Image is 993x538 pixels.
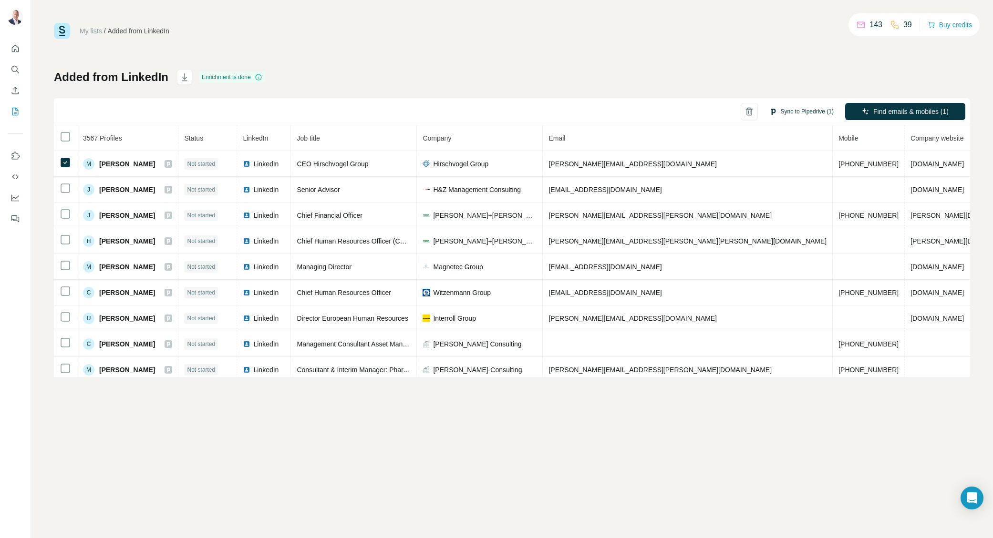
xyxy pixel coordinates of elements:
[104,26,106,36] li: /
[80,27,102,35] a: My lists
[253,365,279,375] span: LinkedIn
[433,185,521,194] span: H&Z Management Consulting
[869,19,882,30] p: 143
[83,210,94,221] div: J
[8,189,23,206] button: Dashboard
[187,263,215,271] span: Not started
[199,71,265,83] div: Enrichment is done
[910,263,964,271] span: [DOMAIN_NAME]
[187,365,215,374] span: Not started
[243,212,250,219] img: LinkedIn logo
[8,61,23,78] button: Search
[187,237,215,245] span: Not started
[433,314,476,323] span: Interroll Group
[423,237,430,245] img: company-logo
[99,211,155,220] span: [PERSON_NAME]
[243,315,250,322] img: LinkedIn logo
[433,236,537,246] span: [PERSON_NAME]+[PERSON_NAME]
[83,261,94,273] div: M
[99,314,155,323] span: [PERSON_NAME]
[838,160,899,168] span: [PHONE_NUMBER]
[910,289,964,296] span: [DOMAIN_NAME]
[8,210,23,227] button: Feedback
[8,10,23,25] img: Avatar
[83,338,94,350] div: C
[910,134,963,142] span: Company website
[548,237,827,245] span: [PERSON_NAME][EMAIL_ADDRESS][PERSON_NAME][PERSON_NAME][DOMAIN_NAME]
[253,211,279,220] span: LinkedIn
[961,487,983,509] div: Open Intercom Messenger
[433,288,491,297] span: Witzenmann Group
[99,262,155,272] span: [PERSON_NAME]
[83,235,94,247] div: H
[423,189,430,190] img: company-logo
[108,26,169,36] div: Added from LinkedIn
[83,158,94,170] div: M
[548,315,716,322] span: [PERSON_NAME][EMAIL_ADDRESS][DOMAIN_NAME]
[297,340,552,348] span: Management Consultant Asset Management & Wealth Management / Interim Manager
[297,289,391,296] span: Chief Human Resources Officer
[8,168,23,185] button: Use Surfe API
[253,288,279,297] span: LinkedIn
[187,211,215,220] span: Not started
[83,287,94,298] div: C
[99,185,155,194] span: [PERSON_NAME]
[423,160,430,168] img: company-logo
[910,315,964,322] span: [DOMAIN_NAME]
[548,186,662,193] span: [EMAIL_ADDRESS][DOMAIN_NAME]
[433,365,522,375] span: [PERSON_NAME]-Consulting
[243,263,250,271] img: LinkedIn logo
[243,160,250,168] img: LinkedIn logo
[54,70,168,85] h1: Added from LinkedIn
[243,289,250,296] img: LinkedIn logo
[763,104,840,119] button: Sync to Pipedrive (1)
[433,211,537,220] span: [PERSON_NAME]+[PERSON_NAME]
[297,186,340,193] span: Senior Advisor
[243,186,250,193] img: LinkedIn logo
[99,365,155,375] span: [PERSON_NAME]
[8,147,23,164] button: Use Surfe on LinkedIn
[910,160,964,168] span: [DOMAIN_NAME]
[423,212,430,219] img: company-logo
[8,103,23,120] button: My lists
[8,40,23,57] button: Quick start
[838,212,899,219] span: [PHONE_NUMBER]
[297,366,550,374] span: Consultant & Interim Manager: Pharma, Biotech, Medical Technology and Diagnostics
[54,23,70,39] img: Surfe Logo
[548,263,662,271] span: [EMAIL_ADDRESS][DOMAIN_NAME]
[243,340,250,348] img: LinkedIn logo
[243,366,250,374] img: LinkedIn logo
[187,288,215,297] span: Not started
[83,313,94,324] div: U
[433,262,483,272] span: Magnetec Group
[297,212,362,219] span: Chief Financial Officer
[253,314,279,323] span: LinkedIn
[253,159,279,169] span: LinkedIn
[8,82,23,99] button: Enrich CSV
[838,366,899,374] span: [PHONE_NUMBER]
[548,134,565,142] span: Email
[83,364,94,376] div: M
[838,134,858,142] span: Mobile
[423,134,451,142] span: Company
[423,289,430,296] img: company-logo
[297,237,417,245] span: Chief Human Resources Officer (CHRO)
[187,340,215,348] span: Not started
[253,339,279,349] span: LinkedIn
[99,288,155,297] span: [PERSON_NAME]
[433,159,488,169] span: Hirschvogel Group
[297,134,320,142] span: Job title
[548,212,772,219] span: [PERSON_NAME][EMAIL_ADDRESS][PERSON_NAME][DOMAIN_NAME]
[187,160,215,168] span: Not started
[838,340,899,348] span: [PHONE_NUMBER]
[548,366,772,374] span: [PERSON_NAME][EMAIL_ADDRESS][PERSON_NAME][DOMAIN_NAME]
[184,134,203,142] span: Status
[243,134,268,142] span: LinkedIn
[433,339,521,349] span: [PERSON_NAME] Consulting
[83,134,122,142] span: 3567 Profiles
[187,185,215,194] span: Not started
[253,185,279,194] span: LinkedIn
[99,159,155,169] span: [PERSON_NAME]
[928,18,972,31] button: Buy credits
[253,262,279,272] span: LinkedIn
